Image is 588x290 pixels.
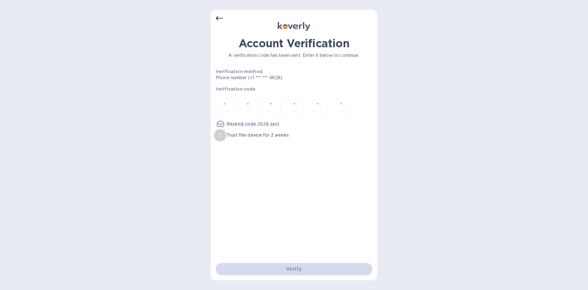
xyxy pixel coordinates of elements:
b: Verification method [216,69,262,74]
p: Verification code [216,86,372,92]
p: A verification code has been sent. Enter it below to continue. [216,52,372,59]
h1: Account Verification [216,37,372,50]
u: Resend code (0:14 sec) [227,121,279,126]
p: Trust this device for 2 weeks [227,132,289,138]
p: Phone number (+1 *** *** 4828) [216,75,329,81]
